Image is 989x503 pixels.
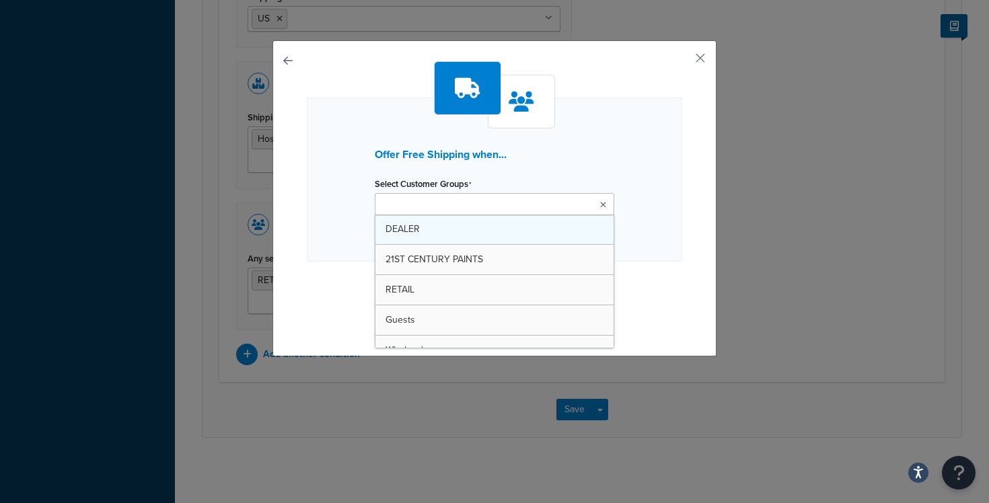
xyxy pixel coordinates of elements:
span: RETAIL [386,282,414,297]
p: Condition 1 of 1 [307,310,682,329]
h3: Offer Free Shipping when... [375,149,614,161]
a: Guests [375,305,614,335]
span: DEALER [386,222,420,236]
span: Wholesale [386,343,429,357]
a: Wholesale [375,336,614,365]
span: 21ST CENTURY PAINTS [386,252,483,266]
a: 21ST CENTURY PAINTS [375,245,614,274]
label: Select Customer Groups [375,179,472,190]
a: RETAIL [375,275,614,305]
a: DEALER [375,215,614,244]
span: Guests [386,313,415,327]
